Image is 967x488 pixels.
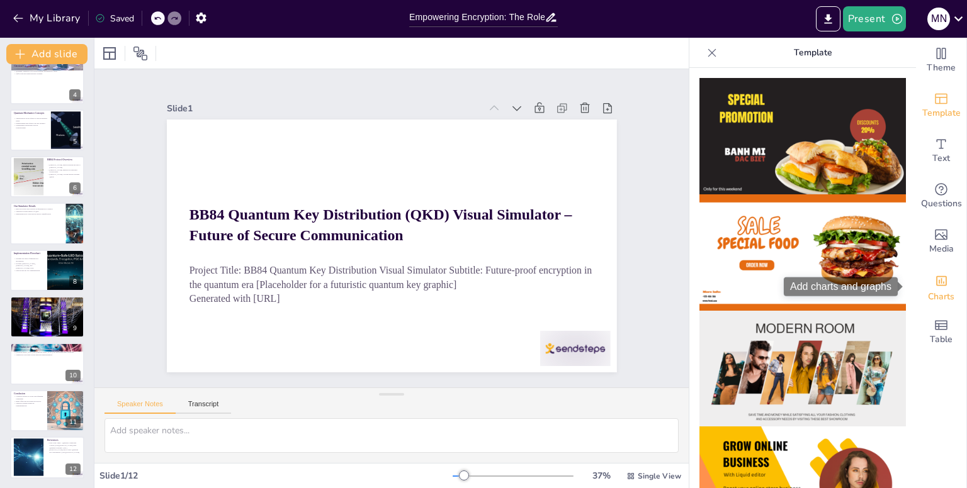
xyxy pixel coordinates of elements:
[14,205,62,209] p: Our Simulator Details
[916,309,966,355] div: Add a table
[14,117,47,121] p: Superposition allows qubits to exist in multiple states.
[921,197,962,211] span: Questions
[699,311,906,427] img: thumb-3.png
[95,13,134,25] div: Saved
[929,242,954,256] span: Media
[927,6,950,31] button: M N
[916,38,966,83] div: Change the overall theme
[10,343,84,384] div: 10
[699,194,906,311] img: thumb-2.png
[932,152,950,165] span: Text
[69,182,81,194] div: 6
[10,296,84,338] div: 9
[784,277,898,296] div: Add charts and graphs
[14,213,62,215] p: Implements error correction & privacy amplification.
[14,298,81,302] p: Applications & Impacts
[14,72,81,75] p: Shift to physics-based security is urgent.
[232,22,524,160] div: Slide 1
[69,230,81,241] div: 7
[638,471,681,481] span: Single View
[916,128,966,174] div: Add text boxes
[916,174,966,219] div: Get real-time input from your audience
[105,400,176,414] button: Speaker Notes
[14,122,47,125] p: Entanglement links qubits over any distance.
[99,43,120,64] div: Layout
[69,136,81,147] div: 5
[14,262,43,269] p: Includes [PERSON_NAME], [PERSON_NAME], and [PERSON_NAME]'s roles.
[409,8,545,26] input: Insert title
[133,46,148,61] span: Position
[14,304,81,306] p: Defense relies on secure government comms.
[47,442,81,453] p: Free Code Camp – Quantum Computing Course: [URL][DOMAIN_NAME] IBM Quantum Learning -[URL][DOMAIN_...
[99,470,453,482] div: Slide 1 / 12
[722,38,903,68] p: Template
[69,323,81,334] div: 9
[14,211,62,213] p: Simulates various aspects of QKD.
[175,204,551,381] p: Generated with [URL]
[927,61,956,75] span: Theme
[14,252,43,255] p: Implementation Flowchart
[14,124,47,128] p: Measurement disturbance reveals eavesdropping.
[14,257,43,262] p: Outlines the steps of quantum key distribution.
[181,178,562,368] p: Project Title: BB84 Quantum Key Distribution Visual Simulator Subtitle: Future-proof encryption i...
[14,345,81,349] p: Case Studies in Detail
[10,436,84,478] div: 12
[10,250,84,291] div: 8
[47,158,81,162] p: BB84 Protocol Overview
[69,276,81,287] div: 8
[47,164,81,169] p: [PERSON_NAME] sends polarized photons to [PERSON_NAME].
[586,470,616,482] div: 37 %
[916,264,966,309] div: Add charts and graphs
[69,89,81,101] div: 4
[927,8,950,30] div: M N
[922,106,961,120] span: Template
[14,400,43,402] p: BB84 offers physics-based protection.
[14,351,81,353] p: [GEOGRAPHIC_DATA] and [GEOGRAPHIC_DATA] are developing metro networks.
[14,306,81,309] p: Healthcare ensures patient data privacy.
[816,6,840,31] button: Export to PowerPoint
[14,111,47,115] p: Quantum Mechanics Concepts
[6,44,88,64] button: Add slide
[65,370,81,381] div: 10
[14,70,81,73] p: Quantum computers solve these problems exponentially faster.
[65,463,81,475] div: 12
[14,68,81,70] p: Classical methods rely on complex math problems.
[14,208,62,211] p: Built in Python with classical & quantum RNG support.
[9,8,86,28] button: My Library
[14,353,81,355] p: Singapore's case study shows practical implementation.
[928,290,954,304] span: Charts
[843,6,906,31] button: Present
[699,78,906,194] img: thumb-1.png
[10,62,84,104] div: 4
[14,302,81,304] p: Finance benefits from secure banking and trading.
[47,169,81,173] p: [PERSON_NAME] measures in randomly chosen bases.
[14,395,43,399] p: Classical security is at risk with quantum computing.
[14,348,81,351] p: China has a national-scale QKD backbone.
[10,202,84,244] div: 7
[916,83,966,128] div: Add ready made slides
[14,64,81,68] p: Classical Cryptography & Its Limits
[14,392,43,396] p: Conclusion
[10,156,84,197] div: 6
[200,126,565,296] strong: BB84 Quantum Key Distribution (QKD) Visual Simulator – Future of Secure Communication
[14,402,43,406] p: Simulator enables hands-on experimentation.
[176,400,232,414] button: Transcript
[14,269,43,272] p: Final secure key for communication.
[47,173,81,177] p: [PERSON_NAME]’s wrong guesses increase QBER.
[916,219,966,264] div: Add images, graphics, shapes or video
[10,109,84,151] div: 5
[65,416,81,428] div: 11
[10,390,84,431] div: 11
[930,333,953,347] span: Table
[47,438,81,442] p: References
